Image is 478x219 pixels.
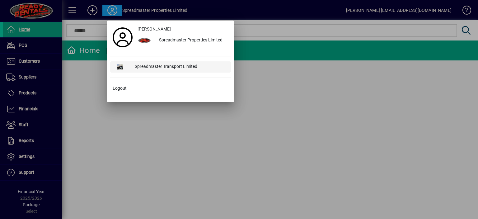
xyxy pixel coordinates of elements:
[130,61,231,73] div: Spreadmaster Transport Limited
[135,24,231,35] a: [PERSON_NAME]
[110,32,135,43] a: Profile
[135,35,231,46] button: Spreadmaster Properties Limited
[138,26,171,32] span: [PERSON_NAME]
[113,85,127,92] span: Logout
[154,35,231,46] div: Spreadmaster Properties Limited
[110,61,231,73] button: Spreadmaster Transport Limited
[110,83,231,94] button: Logout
